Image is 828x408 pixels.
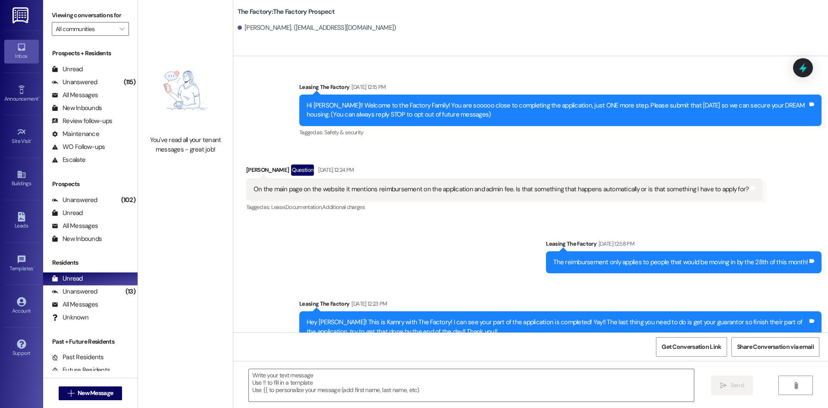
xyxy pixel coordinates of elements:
div: Unanswered [52,196,97,205]
div: Maintenance [52,130,99,139]
div: Past Residents [52,353,104,362]
b: The Factory: The Factory Prospect [238,7,335,16]
span: • [38,95,40,101]
div: Tagged as: [246,201,763,213]
div: Residents [43,258,138,267]
span: Safety & security [324,129,364,136]
div: [PERSON_NAME] [246,164,763,178]
span: Get Conversation Link [662,342,721,351]
span: • [31,137,32,143]
div: Leasing The Factory [546,239,822,251]
span: Share Conversation via email [737,342,814,351]
a: Account [4,294,39,318]
a: Support [4,337,39,360]
a: Site Visit • [4,125,39,148]
div: WO Follow-ups [52,142,105,152]
div: All Messages [52,221,98,231]
div: Prospects + Residents [43,49,138,58]
div: Unknown [52,313,88,322]
i:  [119,25,124,32]
button: New Message [59,386,122,400]
div: Unread [52,209,83,218]
div: Unread [52,274,83,283]
span: New Message [78,389,113,398]
div: Unanswered [52,287,97,296]
div: All Messages [52,300,98,309]
div: Past + Future Residents [43,337,138,346]
img: ResiDesk Logo [13,7,30,23]
div: Question [291,164,314,175]
label: Viewing conversations for [52,9,129,22]
div: You've read all your tenant messages - great job! [147,136,223,154]
a: Leads [4,209,39,233]
span: Documentation , [285,203,322,211]
button: Send [711,376,753,395]
div: Leasing The Factory [299,82,822,95]
div: Hey [PERSON_NAME]! This is Kamry with The Factory! I can see your part of the application is comp... [307,318,808,336]
input: All communities [56,22,115,36]
a: Templates • [4,252,39,275]
div: Future Residents [52,366,110,375]
div: [DATE] 12:23 PM [349,299,387,308]
span: Additional charges [322,203,365,211]
div: (13) [123,285,138,298]
a: Inbox [4,40,39,63]
div: [DATE] 12:15 PM [349,82,386,92]
button: Share Conversation via email [731,337,819,357]
div: [PERSON_NAME]. ([EMAIL_ADDRESS][DOMAIN_NAME]) [238,23,396,32]
span: Send [731,381,744,390]
div: Unanswered [52,78,97,87]
div: Escalate [52,155,85,164]
div: All Messages [52,91,98,100]
span: • [33,264,34,270]
div: Prospects [43,180,138,189]
button: Get Conversation Link [656,337,727,357]
div: Review follow-ups [52,117,112,126]
div: Leasing The Factory [299,299,822,311]
div: (115) [122,76,138,89]
img: empty-state [147,50,223,131]
i:  [68,390,74,397]
div: New Inbounds [52,234,102,244]
div: New Inbounds [52,104,102,113]
div: (102) [119,193,138,207]
span: Lease , [271,203,285,211]
div: Unread [52,65,83,74]
a: Buildings [4,167,39,190]
div: The reimbursement only applies to people that would be moving in by the 28th of this month! [553,258,808,267]
div: [DATE] 12:58 PM [596,239,634,248]
i:  [720,382,727,389]
i:  [793,382,799,389]
div: [DATE] 12:24 PM [316,165,354,174]
div: Tagged as: [299,126,822,139]
div: Hi [PERSON_NAME]!! Welcome to the Factory Family! You are sooooo close to completing the applicat... [307,101,808,120]
div: On the main page on the website it mentions reimbursement on the application and admin fee. Is th... [254,185,749,194]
